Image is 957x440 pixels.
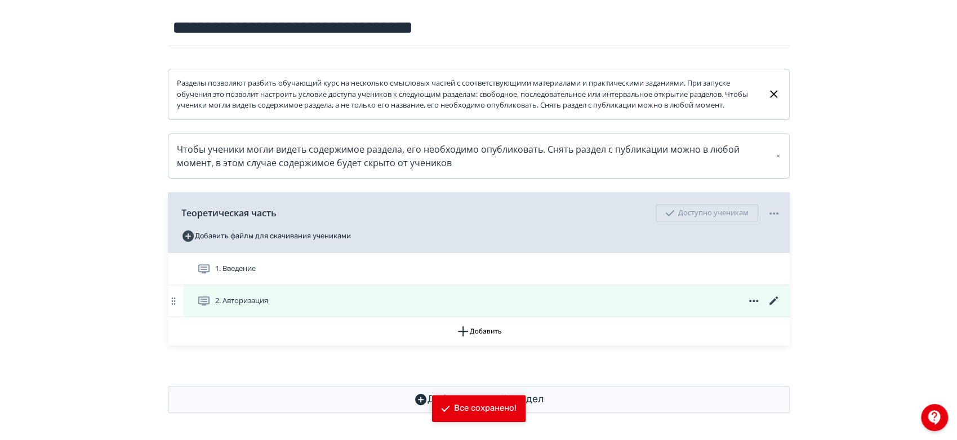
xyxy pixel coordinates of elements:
span: 2. Авторизация [215,295,268,306]
button: Добавить файлы для скачивания учениками [181,227,351,245]
div: Все сохранено! [454,403,517,414]
span: Теоретическая часть [181,206,277,220]
div: Чтобы ученики могли видеть содержимое раздела, его необходимо опубликовать. Снять раздел с публик... [177,143,781,170]
button: Добавить новый раздел [168,386,790,413]
div: Разделы позволяют разбить обучающий курс на несколько смысловых частей с соответствующими материа... [177,78,759,111]
div: 1. Введение [168,253,790,285]
div: 2. Авторизация [168,285,790,317]
button: Добавить [168,317,790,345]
span: 1. Введение [215,263,256,274]
div: Доступно ученикам [656,205,758,221]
